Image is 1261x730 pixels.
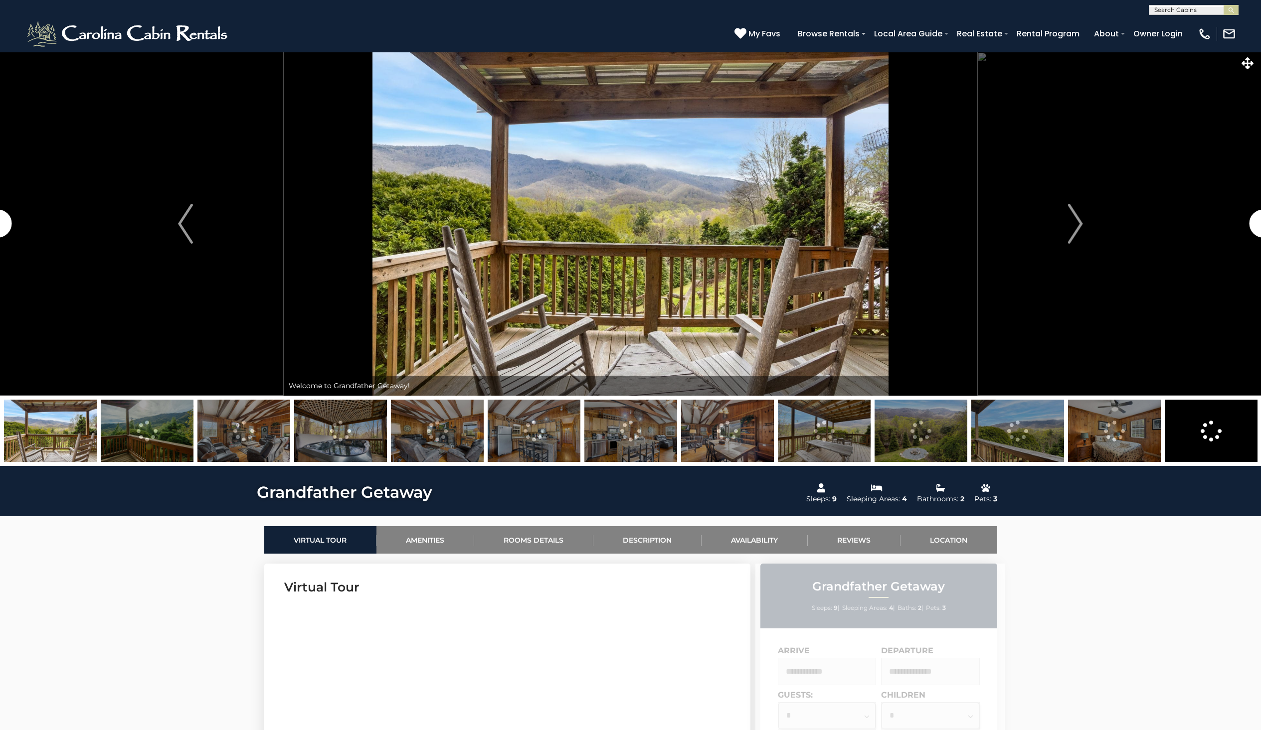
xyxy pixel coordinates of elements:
[264,526,376,554] a: Virtual Tour
[1128,25,1188,42] a: Owner Login
[869,25,947,42] a: Local Area Guide
[391,400,484,462] img: 166361510
[197,400,290,462] img: 166361508
[971,400,1064,462] img: 166361524
[284,376,977,396] div: Welcome to Grandfather Getaway!
[25,19,232,49] img: White-1-2.png
[1012,25,1084,42] a: Rental Program
[748,27,780,40] span: My Favs
[284,579,730,596] h3: Virtual Tour
[875,400,967,462] img: 166361533
[681,400,774,462] img: 166361515
[1222,27,1236,41] img: mail-regular-white.png
[734,27,783,40] a: My Favs
[808,526,901,554] a: Reviews
[178,204,193,244] img: arrow
[101,400,193,462] img: 163261789
[593,526,702,554] a: Description
[474,526,593,554] a: Rooms Details
[901,526,997,554] a: Location
[584,400,677,462] img: 166361513
[702,526,808,554] a: Availability
[4,400,97,462] img: 166361527
[87,52,284,396] button: Previous
[1068,204,1083,244] img: arrow
[952,25,1007,42] a: Real Estate
[1068,400,1161,462] img: 166361516
[1089,25,1124,42] a: About
[1198,27,1212,41] img: phone-regular-white.png
[376,526,474,554] a: Amenities
[1165,400,1258,462] img: 166361517
[294,400,387,462] img: 166361530
[793,25,865,42] a: Browse Rentals
[977,52,1174,396] button: Next
[778,400,871,462] img: 166361526
[488,400,580,462] img: 166361511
